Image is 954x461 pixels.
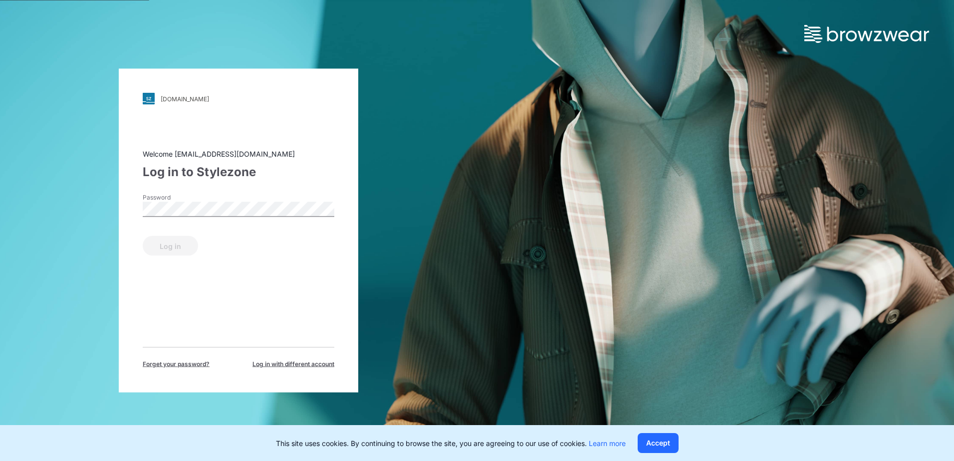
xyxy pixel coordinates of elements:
span: Log in with different account [252,360,334,369]
a: [DOMAIN_NAME] [143,93,334,105]
div: Log in to Stylezone [143,163,334,181]
p: This site uses cookies. By continuing to browse the site, you are agreeing to our use of cookies. [276,438,626,449]
img: svg+xml;base64,PHN2ZyB3aWR0aD0iMjgiIGhlaWdodD0iMjgiIHZpZXdCb3g9IjAgMCAyOCAyOCIgZmlsbD0ibm9uZSIgeG... [143,93,155,105]
span: Forget your password? [143,360,210,369]
button: Accept [638,433,679,453]
label: Password [143,193,213,202]
div: Welcome [EMAIL_ADDRESS][DOMAIN_NAME] [143,149,334,159]
img: browzwear-logo.73288ffb.svg [804,25,929,43]
div: [DOMAIN_NAME] [161,95,209,102]
a: Learn more [589,439,626,448]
